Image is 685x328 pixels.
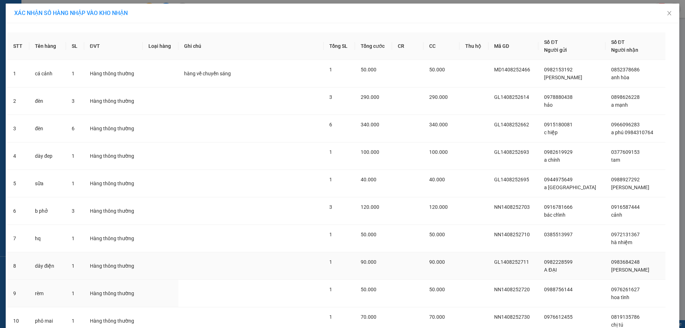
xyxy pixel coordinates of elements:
[84,252,143,280] td: Hàng thông thường
[29,87,66,115] td: đèn
[324,32,355,60] th: Tổng SL
[544,47,567,53] span: Người gửi
[329,149,332,155] span: 1
[544,39,558,45] span: Số ĐT
[72,71,75,76] span: 1
[361,204,379,210] span: 120.000
[72,208,75,214] span: 3
[544,267,557,273] span: A ĐẠI
[4,39,11,74] img: logo
[29,142,66,170] td: dày đep
[544,287,573,292] span: 0988756144
[611,294,629,300] span: hoa tình
[611,259,640,265] span: 0983684248
[611,177,640,182] span: 0988927292
[666,10,672,16] span: close
[544,314,573,320] span: 0976612455
[329,232,332,237] span: 1
[611,47,638,53] span: Người nhận
[329,259,332,265] span: 1
[544,259,573,265] span: 0982228599
[29,225,66,252] td: hq
[7,280,29,307] td: 9
[329,177,332,182] span: 1
[544,149,573,155] span: 0982619929
[84,32,143,60] th: ĐVT
[429,259,445,265] span: 90.000
[361,149,379,155] span: 100.000
[611,185,649,190] span: [PERSON_NAME]
[29,280,66,307] td: rèm
[611,122,640,127] span: 0966096283
[184,71,231,76] span: hàng về chuyến sáng
[84,170,143,197] td: Hàng thông thường
[66,32,84,60] th: SL
[329,94,332,100] span: 3
[544,122,573,127] span: 0915180081
[494,232,530,237] span: NN1408252710
[361,67,376,72] span: 50.000
[7,225,29,252] td: 7
[544,75,582,80] span: [PERSON_NAME]
[611,239,632,245] span: hà nhiệm
[84,87,143,115] td: Hàng thông thường
[611,149,640,155] span: 0377609153
[29,60,66,87] td: cá cảnh
[72,318,75,324] span: 1
[14,10,128,16] span: XÁC NHẬN SỐ HÀNG NHẬP VÀO KHO NHẬN
[494,204,530,210] span: NN1408252703
[72,291,75,296] span: 1
[12,6,64,29] strong: CHUYỂN PHÁT NHANH AN PHÚ QUÝ
[494,259,529,265] span: GL1408252711
[544,212,565,218] span: bác chỉnh
[72,236,75,241] span: 1
[611,322,623,328] span: chị tú
[429,232,445,237] span: 50.000
[392,32,423,60] th: CR
[29,170,66,197] td: sữa
[423,32,460,60] th: CC
[29,252,66,280] td: dây điện
[72,126,75,131] span: 6
[84,115,143,142] td: Hàng thông thường
[7,87,29,115] td: 2
[494,177,529,182] span: GL1408252695
[494,94,529,100] span: GL1408252614
[429,314,445,320] span: 70.000
[361,122,379,127] span: 340.000
[7,115,29,142] td: 3
[84,142,143,170] td: Hàng thông thường
[329,122,332,127] span: 6
[84,197,143,225] td: Hàng thông thường
[611,39,625,45] span: Số ĐT
[72,263,75,269] span: 1
[361,232,376,237] span: 50.000
[7,32,29,60] th: STT
[7,197,29,225] td: 6
[611,212,622,218] span: cảnh
[611,157,620,163] span: tam
[544,232,573,237] span: 0385513997
[72,98,75,104] span: 3
[7,60,29,87] td: 1
[29,32,66,60] th: Tên hàng
[178,32,324,60] th: Ghi chú
[329,204,332,210] span: 3
[494,149,529,155] span: GL1408252693
[429,149,448,155] span: 100.000
[460,32,488,60] th: Thu hộ
[544,102,553,108] span: hảo
[429,204,448,210] span: 120.000
[544,157,560,163] span: a chính
[361,259,376,265] span: 90.000
[7,252,29,280] td: 8
[29,197,66,225] td: b phở
[72,181,75,186] span: 1
[611,314,640,320] span: 0819135786
[611,75,629,80] span: anh hòa
[544,94,573,100] span: 0978880438
[12,30,65,55] span: [GEOGRAPHIC_DATA], [GEOGRAPHIC_DATA] ↔ [GEOGRAPHIC_DATA]
[611,130,653,135] span: a phú 0984310764
[544,204,573,210] span: 0916781666
[611,232,640,237] span: 0972131367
